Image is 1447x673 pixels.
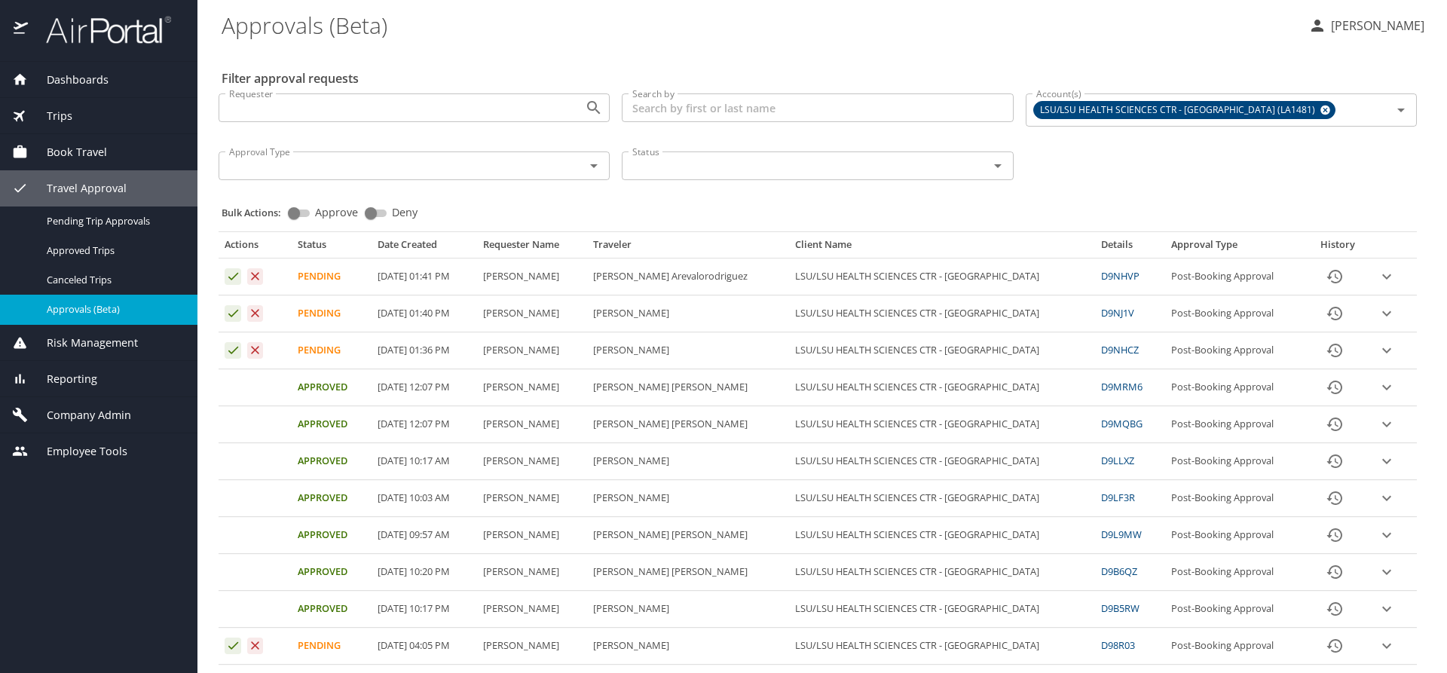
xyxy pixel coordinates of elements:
td: Post-Booking Approval [1165,480,1306,517]
button: expand row [1375,413,1398,436]
td: [PERSON_NAME] [477,517,587,554]
button: expand row [1375,376,1398,399]
td: [DATE] 10:17 AM [372,443,477,480]
span: Company Admin [28,407,131,424]
a: D9L9MW [1101,528,1142,541]
button: expand row [1375,450,1398,473]
span: Book Travel [28,144,107,161]
button: expand row [1375,302,1398,325]
span: Employee Tools [28,443,127,460]
button: expand row [1375,561,1398,583]
td: Approved [292,369,371,406]
td: [DATE] 10:20 PM [372,554,477,591]
button: History [1317,554,1353,590]
button: Approve request [225,638,241,654]
input: Search by first or last name [622,93,1013,122]
th: Date Created [372,238,477,258]
td: [PERSON_NAME] [477,443,587,480]
td: LSU/LSU HEALTH SCIENCES CTR - [GEOGRAPHIC_DATA] [789,295,1096,332]
td: [PERSON_NAME] [587,480,789,517]
span: LSU/LSU HEALTH SCIENCES CTR - [GEOGRAPHIC_DATA] (LA1481) [1034,102,1324,118]
button: History [1317,406,1353,442]
td: LSU/LSU HEALTH SCIENCES CTR - [GEOGRAPHIC_DATA] [789,369,1096,406]
a: D9B6QZ [1101,564,1137,578]
td: [PERSON_NAME] [587,628,789,665]
td: LSU/LSU HEALTH SCIENCES CTR - [GEOGRAPHIC_DATA] [789,332,1096,369]
td: [DATE] 01:36 PM [372,332,477,369]
h1: Approvals (Beta) [222,2,1296,48]
td: Approved [292,554,371,591]
p: [PERSON_NAME] [1326,17,1424,35]
td: Post-Booking Approval [1165,406,1306,443]
img: icon-airportal.png [14,15,29,44]
button: expand row [1375,524,1398,546]
td: Approved [292,406,371,443]
td: [PERSON_NAME] [587,591,789,628]
button: Open [987,155,1008,176]
button: History [1317,443,1353,479]
td: Post-Booking Approval [1165,554,1306,591]
h2: Filter approval requests [222,66,359,90]
span: Canceled Trips [47,273,179,287]
span: Approved Trips [47,243,179,258]
button: Open [583,97,604,118]
th: Details [1095,238,1164,258]
a: D9NHVP [1101,269,1140,283]
td: LSU/LSU HEALTH SCIENCES CTR - [GEOGRAPHIC_DATA] [789,443,1096,480]
td: [PERSON_NAME] [PERSON_NAME] [587,406,789,443]
td: [DATE] 10:17 PM [372,591,477,628]
td: [PERSON_NAME] [477,591,587,628]
td: Post-Booking Approval [1165,295,1306,332]
td: [PERSON_NAME] [PERSON_NAME] [587,517,789,554]
td: [PERSON_NAME] [587,295,789,332]
td: [PERSON_NAME] [477,332,587,369]
div: LSU/LSU HEALTH SCIENCES CTR - [GEOGRAPHIC_DATA] (LA1481) [1033,101,1335,119]
td: [PERSON_NAME] [587,443,789,480]
button: [PERSON_NAME] [1302,12,1430,39]
span: Approve [315,207,358,218]
td: LSU/LSU HEALTH SCIENCES CTR - [GEOGRAPHIC_DATA] [789,258,1096,295]
td: [PERSON_NAME] [PERSON_NAME] [587,369,789,406]
button: Deny request [247,268,264,285]
button: Open [583,155,604,176]
th: Status [292,238,371,258]
td: LSU/LSU HEALTH SCIENCES CTR - [GEOGRAPHIC_DATA] [789,406,1096,443]
td: Post-Booking Approval [1165,628,1306,665]
a: D9LLXZ [1101,454,1134,467]
th: Requester Name [477,238,587,258]
button: History [1317,258,1353,295]
td: [PERSON_NAME] [477,554,587,591]
td: [PERSON_NAME] [477,480,587,517]
span: Dashboards [28,72,109,88]
td: LSU/LSU HEALTH SCIENCES CTR - [GEOGRAPHIC_DATA] [789,480,1096,517]
td: [PERSON_NAME] [477,295,587,332]
td: Post-Booking Approval [1165,258,1306,295]
a: D98R03 [1101,638,1135,652]
button: expand row [1375,339,1398,362]
a: D9MQBG [1101,417,1143,430]
a: D9B5RW [1101,601,1140,615]
td: Post-Booking Approval [1165,369,1306,406]
td: LSU/LSU HEALTH SCIENCES CTR - [GEOGRAPHIC_DATA] [789,517,1096,554]
th: History [1306,238,1369,258]
button: History [1317,591,1353,627]
td: [DATE] 12:07 PM [372,406,477,443]
td: [PERSON_NAME] Arevalorodriguez [587,258,789,295]
td: Pending [292,295,371,332]
button: expand row [1375,265,1398,288]
button: Open [1390,99,1412,121]
span: Trips [28,108,72,124]
th: Approval Type [1165,238,1306,258]
td: Post-Booking Approval [1165,517,1306,554]
td: [DATE] 01:41 PM [372,258,477,295]
td: Pending [292,258,371,295]
button: Deny request [247,305,264,322]
a: D9LF3R [1101,491,1135,504]
td: LSU/LSU HEALTH SCIENCES CTR - [GEOGRAPHIC_DATA] [789,591,1096,628]
img: airportal-logo.png [29,15,171,44]
td: Approved [292,591,371,628]
button: History [1317,517,1353,553]
td: Approved [292,517,371,554]
button: History [1317,295,1353,332]
td: LSU/LSU HEALTH SCIENCES CTR - [GEOGRAPHIC_DATA] [789,554,1096,591]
